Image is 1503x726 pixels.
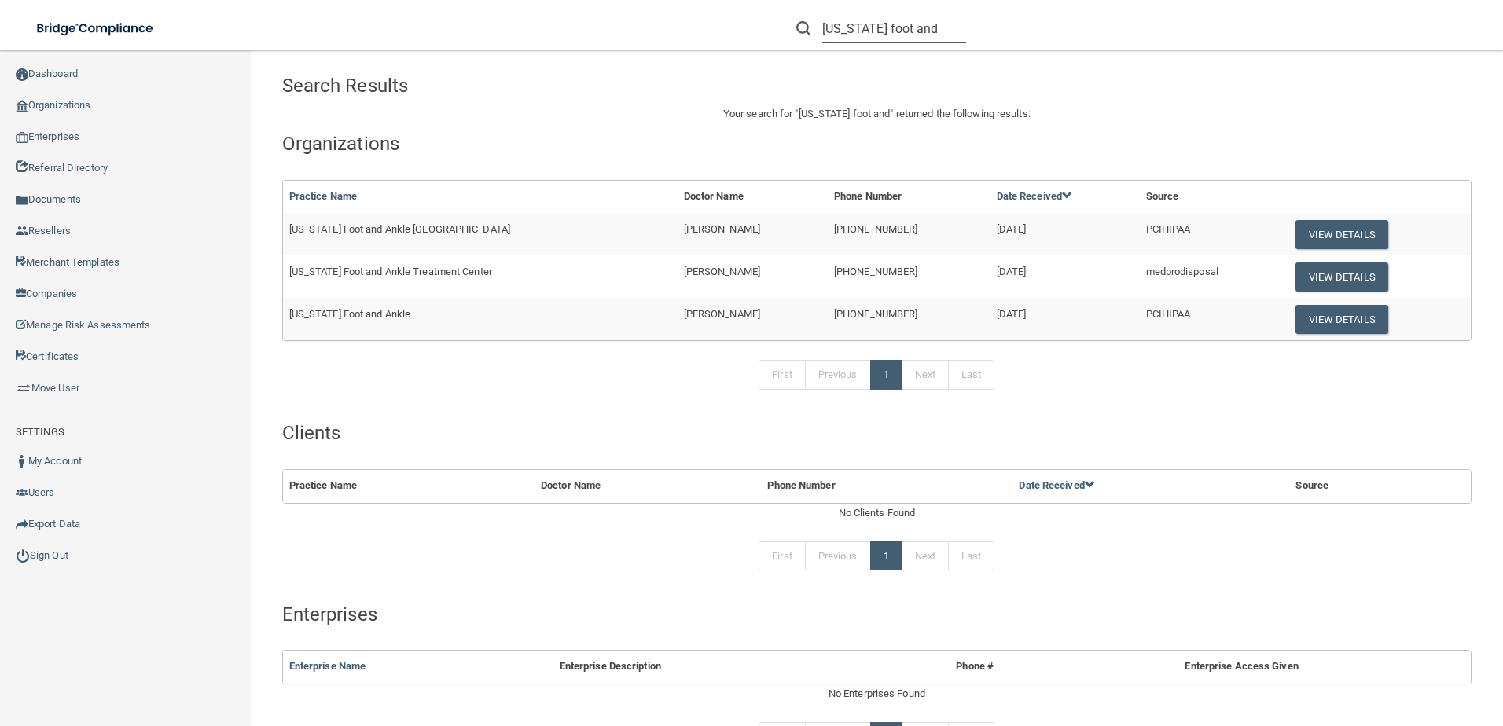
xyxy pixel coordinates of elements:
[948,541,994,571] a: Last
[289,223,510,235] span: [US_STATE] Foot and Ankle [GEOGRAPHIC_DATA]
[282,423,1472,443] h4: Clients
[870,360,902,390] a: 1
[796,21,810,35] img: ic-search.3b580494.png
[902,360,949,390] a: Next
[1140,181,1284,213] th: Source
[16,548,30,563] img: ic_power_dark.7ecde6b1.png
[289,190,357,202] a: Practice Name
[870,541,902,571] a: 1
[1295,220,1388,249] button: View Details
[822,14,966,43] input: Search
[997,308,1027,320] span: [DATE]
[1295,262,1388,291] button: View Details
[1295,305,1388,334] button: View Details
[899,651,1051,683] th: Phone #
[16,68,28,81] img: ic_dashboard_dark.d01f4a41.png
[828,181,990,213] th: Phone Number
[16,380,31,396] img: briefcase.64adab9b.png
[684,266,760,277] span: [PERSON_NAME]
[282,134,1472,154] h4: Organizations
[997,223,1027,235] span: [DATE]
[997,266,1027,277] span: [DATE]
[16,455,28,467] img: ic_user_dark.df1a06c3.png
[805,360,871,390] a: Previous
[684,308,760,320] span: [PERSON_NAME]
[16,486,28,499] img: icon-users.e205127d.png
[1051,651,1433,683] th: Enterprise Access Given
[834,266,917,277] span: [PHONE_NUMBER]
[289,266,492,277] span: [US_STATE] Foot and Ankle Treatment Center
[282,75,764,96] h4: Search Results
[997,190,1072,202] a: Date Received
[16,423,64,442] label: SETTINGS
[16,225,28,237] img: ic_reseller.de258add.png
[553,651,899,683] th: Enterprise Description
[24,13,168,45] img: bridge_compliance_login_screen.278c3ca4.svg
[799,108,891,119] span: [US_STATE] foot and
[684,223,760,235] span: [PERSON_NAME]
[759,360,806,390] a: First
[283,470,535,502] th: Practice Name
[282,104,1472,123] p: Your search for " " returned the following results:
[289,660,366,672] a: Enterprise Name
[902,541,949,571] a: Next
[1146,266,1218,277] span: medprodisposal
[282,684,1472,703] div: No Enterprises Found
[948,360,994,390] a: Last
[1146,308,1191,320] span: PCIHIPAA
[678,181,828,213] th: Doctor Name
[761,470,1012,502] th: Phone Number
[805,541,871,571] a: Previous
[834,308,917,320] span: [PHONE_NUMBER]
[1146,223,1191,235] span: PCIHIPAA
[834,223,917,235] span: [PHONE_NUMBER]
[289,308,411,320] span: [US_STATE] Foot and Ankle
[1019,479,1094,491] a: Date Received
[16,100,28,112] img: organization-icon.f8decf85.png
[16,518,28,530] img: icon-export.b9366987.png
[1289,470,1431,502] th: Source
[535,470,761,502] th: Doctor Name
[282,504,1472,522] div: No Clients Found
[16,132,28,143] img: enterprise.0d942306.png
[282,604,1472,625] h4: Enterprises
[16,194,28,207] img: icon-documents.8dae5593.png
[759,541,806,571] a: First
